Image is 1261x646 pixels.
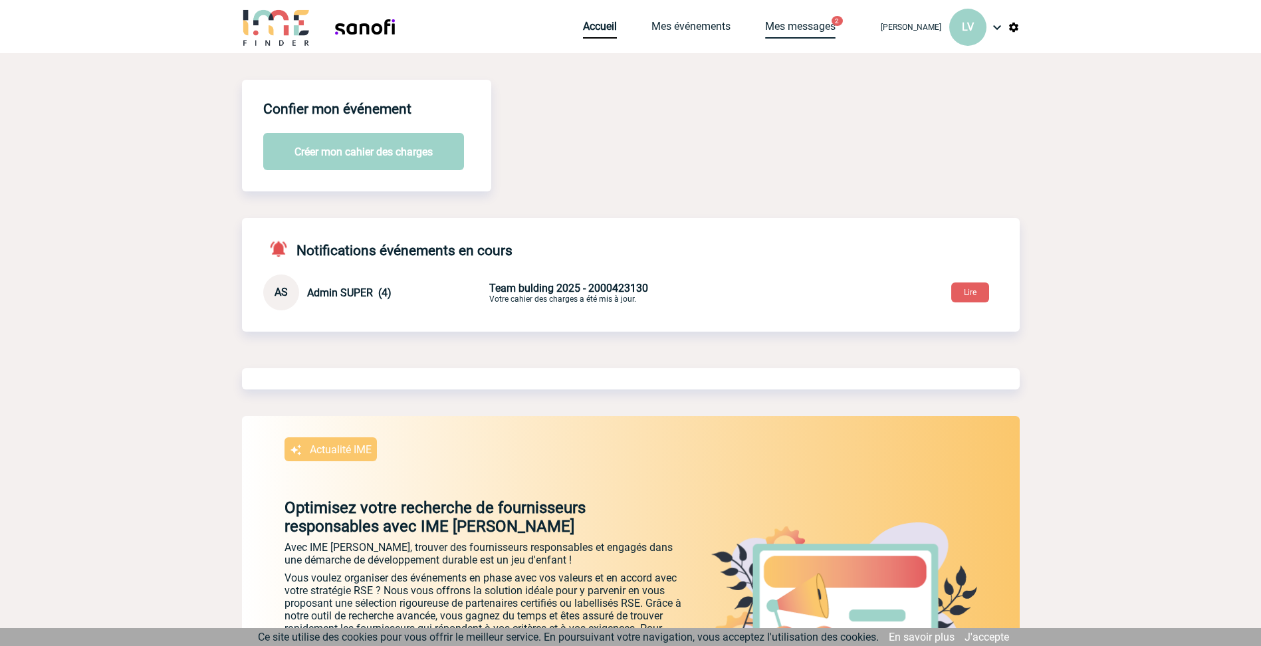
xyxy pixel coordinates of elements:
[307,286,392,299] span: Admin SUPER (4)
[651,20,731,39] a: Mes événements
[263,101,411,117] h4: Confier mon événement
[242,8,311,46] img: IME-Finder
[269,239,296,259] img: notifications-active-24-px-r.png
[881,23,941,32] span: [PERSON_NAME]
[285,541,683,566] p: Avec IME [PERSON_NAME], trouver des fournisseurs responsables et engagés dans une démarche de dév...
[765,20,836,39] a: Mes messages
[275,286,288,298] span: AS
[489,282,802,304] p: Votre cahier des charges a été mis à jour.
[889,631,955,643] a: En savoir plus
[310,443,372,456] p: Actualité IME
[962,21,974,33] span: LV
[258,631,879,643] span: Ce site utilise des cookies pour vous offrir le meilleur service. En poursuivant votre navigation...
[941,285,1000,298] a: Lire
[263,239,513,259] h4: Notifications événements en cours
[832,16,843,26] button: 2
[263,285,802,298] a: AS Admin SUPER (4) Team bulding 2025 - 2000423130Votre cahier des charges a été mis à jour.
[242,498,683,536] p: Optimisez votre recherche de fournisseurs responsables avec IME [PERSON_NAME]
[965,631,1009,643] a: J'accepte
[263,274,487,310] div: Conversation privée : Client - Agence
[951,282,989,302] button: Lire
[489,282,648,294] span: Team bulding 2025 - 2000423130
[583,20,617,39] a: Accueil
[263,133,464,170] button: Créer mon cahier des charges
